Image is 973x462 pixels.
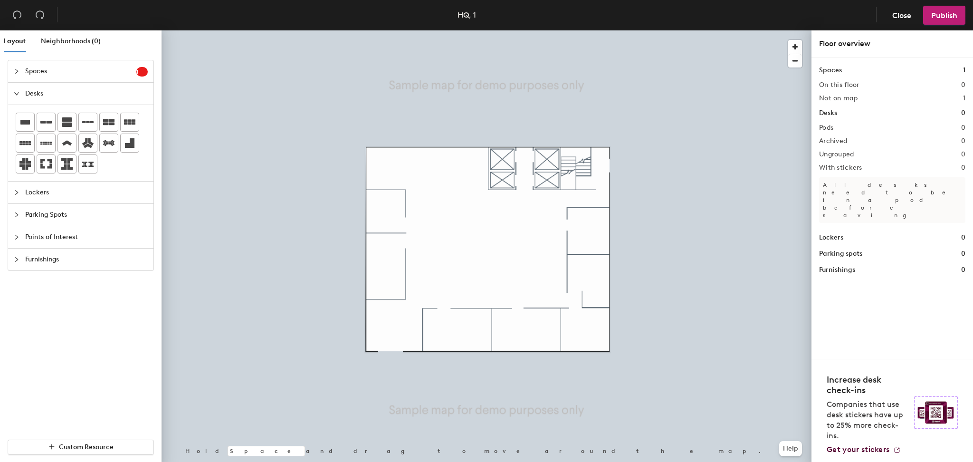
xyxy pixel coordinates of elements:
[931,11,957,20] span: Publish
[827,445,889,454] span: Get your stickers
[963,65,965,76] h1: 1
[779,441,802,456] button: Help
[961,137,965,145] h2: 0
[41,37,101,45] span: Neighborhoods (0)
[961,164,965,172] h2: 0
[819,232,843,243] h1: Lockers
[25,249,148,270] span: Furnishings
[819,95,858,102] h2: Not on map
[14,68,19,74] span: collapsed
[819,164,862,172] h2: With stickers
[819,38,965,49] div: Floor overview
[25,226,148,248] span: Points of Interest
[819,108,837,118] h1: Desks
[8,440,154,455] button: Custom Resource
[819,265,855,275] h1: Furnishings
[30,6,49,25] button: Redo (⌘ + ⇧ + Z)
[8,6,27,25] button: Undo (⌘ + Z)
[4,37,26,45] span: Layout
[14,91,19,96] span: expanded
[819,137,847,145] h2: Archived
[819,151,854,158] h2: Ungrouped
[14,190,19,195] span: collapsed
[136,68,148,75] span: 1
[892,11,911,20] span: Close
[961,249,965,259] h1: 0
[25,204,148,226] span: Parking Spots
[963,95,965,102] h2: 1
[819,124,833,132] h2: Pods
[819,81,859,89] h2: On this floor
[59,443,114,451] span: Custom Resource
[25,182,148,203] span: Lockers
[884,6,919,25] button: Close
[961,265,965,275] h1: 0
[923,6,965,25] button: Publish
[458,9,476,21] div: HQ, 1
[961,124,965,132] h2: 0
[961,108,965,118] h1: 0
[914,396,958,429] img: Sticker logo
[961,151,965,158] h2: 0
[961,81,965,89] h2: 0
[819,65,842,76] h1: Spaces
[819,177,965,223] p: All desks need to be in a pod before saving
[14,257,19,262] span: collapsed
[827,399,908,441] p: Companies that use desk stickers have up to 25% more check-ins.
[14,212,19,218] span: collapsed
[961,232,965,243] h1: 0
[136,67,148,77] sup: 1
[819,249,862,259] h1: Parking spots
[25,60,136,82] span: Spaces
[25,83,148,105] span: Desks
[827,445,901,454] a: Get your stickers
[14,234,19,240] span: collapsed
[827,375,908,395] h4: Increase desk check-ins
